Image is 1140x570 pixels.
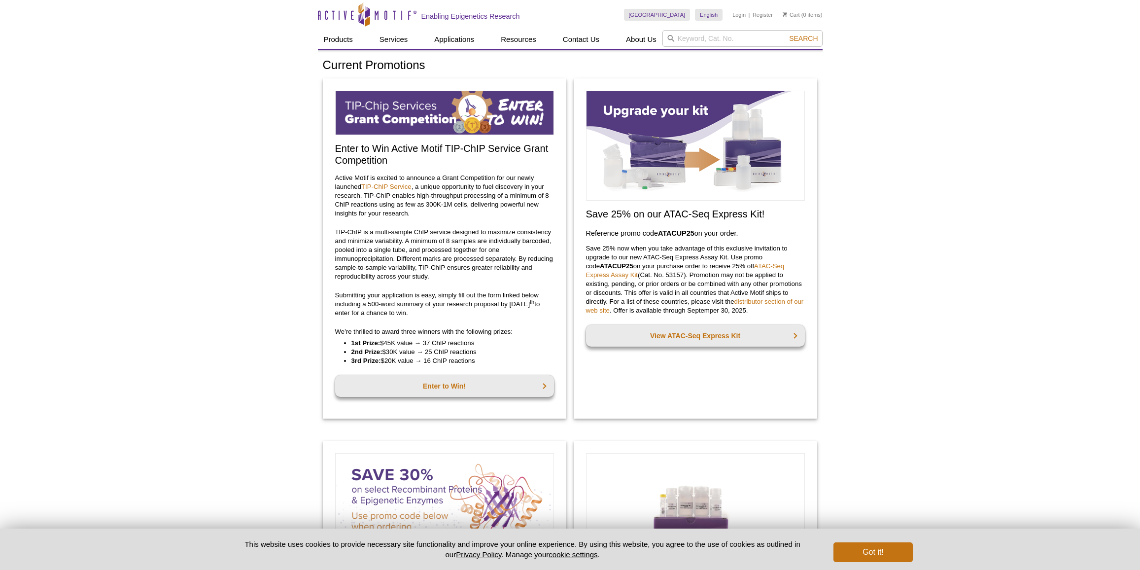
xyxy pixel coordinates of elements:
p: Save 25% now when you take advantage of this exclusive invitation to upgrade to our new ATAC-Seq ... [586,244,805,315]
a: Enter to Win! [335,375,554,397]
p: Submitting your application is easy, simply fill out the form linked below including a 500-word s... [335,291,554,318]
button: Got it! [833,542,912,562]
h2: Enabling Epigenetics Research [421,12,520,21]
a: Register [753,11,773,18]
p: This website uses cookies to provide necessary site functionality and improve your online experie... [228,539,818,560]
img: TIP-ChIP Service Grant Competition [335,91,554,135]
a: Applications [428,30,480,49]
a: Privacy Policy [456,550,501,559]
p: TIP-ChIP is a multi-sample ChIP service designed to maximize consistency and minimize variability... [335,228,554,281]
strong: 2nd Prize: [351,348,382,356]
button: Search [786,34,821,43]
a: Cart [783,11,800,18]
h3: Reference promo code on your order. [586,227,805,239]
button: cookie settings [549,550,597,559]
img: Save on Recombinant Proteins and Enzymes [335,453,554,563]
strong: 1st Prize: [351,339,380,347]
a: Resources [495,30,542,49]
img: Your Cart [783,12,787,17]
li: $45K value → 37 ChIP reactions [351,339,544,348]
a: English [695,9,723,21]
a: About Us [620,30,662,49]
a: [GEOGRAPHIC_DATA] [624,9,691,21]
a: Services [374,30,414,49]
a: Login [732,11,746,18]
a: Contact Us [557,30,605,49]
a: Products [318,30,359,49]
p: Active Motif is excited to announce a Grant Competition for our newly launched , a unique opportu... [335,174,554,218]
h1: Current Promotions [323,59,818,73]
p: We’re thrilled to award three winners with the following prizes: [335,327,554,336]
li: (0 items) [783,9,823,21]
input: Keyword, Cat. No. [662,30,823,47]
strong: ATACUP25 [600,262,633,270]
h2: Enter to Win Active Motif TIP-ChIP Service Grant Competition [335,142,554,166]
span: Search [789,35,818,42]
strong: 3rd Prize: [351,357,381,364]
li: | [749,9,750,21]
strong: ATACUP25 [658,229,694,237]
h2: Save 25% on our ATAC-Seq Express Kit! [586,208,805,220]
li: $30K value → 25 ChIP reactions [351,348,544,356]
a: TIP-ChIP Service [361,183,412,190]
li: $20K value → 16 ChIP reactions [351,356,544,365]
a: View ATAC-Seq Express Kit [586,325,805,347]
sup: th [530,298,534,304]
img: Save on ATAC-Seq Express Assay Kit [586,91,805,201]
